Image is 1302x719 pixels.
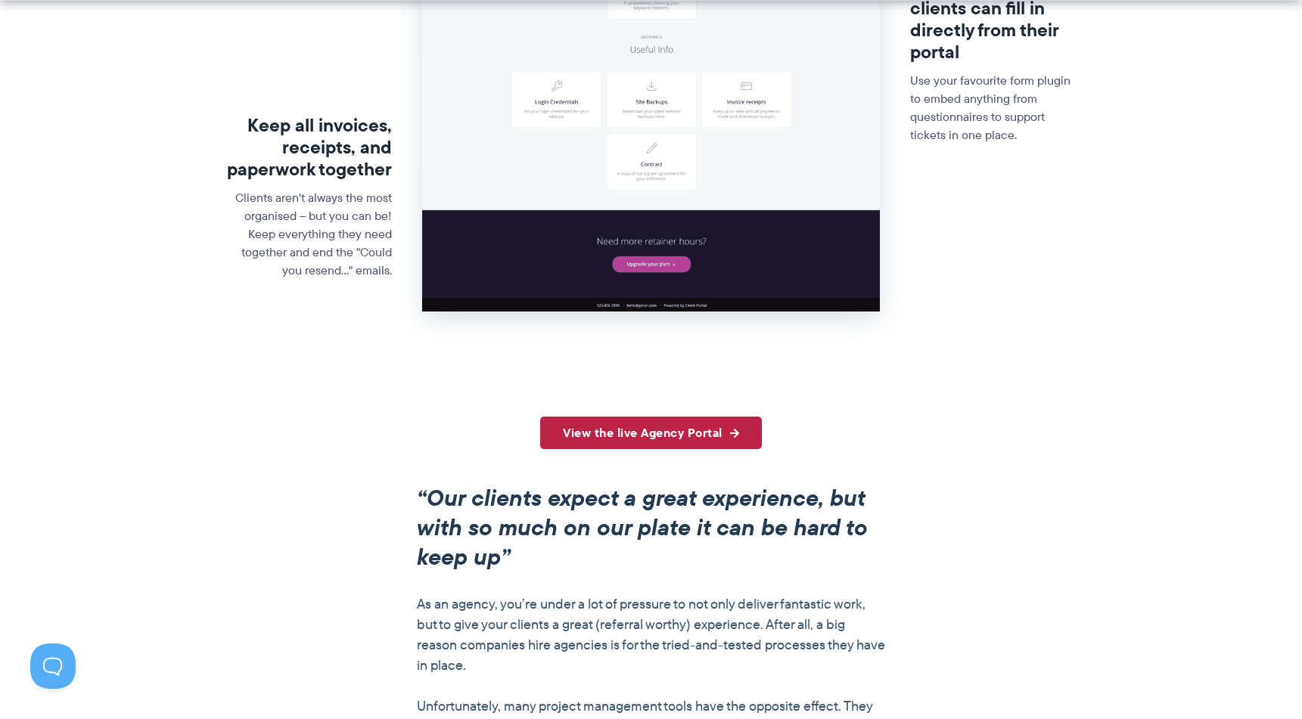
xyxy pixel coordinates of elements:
p: Use your favourite form plugin to embed anything from questionnaires to support tickets in one pl... [910,72,1076,144]
a: View the live Agency Portal [540,417,762,449]
p: As an agency, you’re under a lot of pressure to not only deliver fantastic work, but to give your... [417,594,886,676]
iframe: Toggle Customer Support [30,643,76,689]
h3: Keep all invoices, receipts, and paperwork together [226,115,392,180]
em: “Our clients expect a great experience, but with so much on our plate it can be hard to keep up” [417,481,868,574]
p: Clients aren't always the most organised – but you can be! Keep everything they need together and... [226,189,392,280]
